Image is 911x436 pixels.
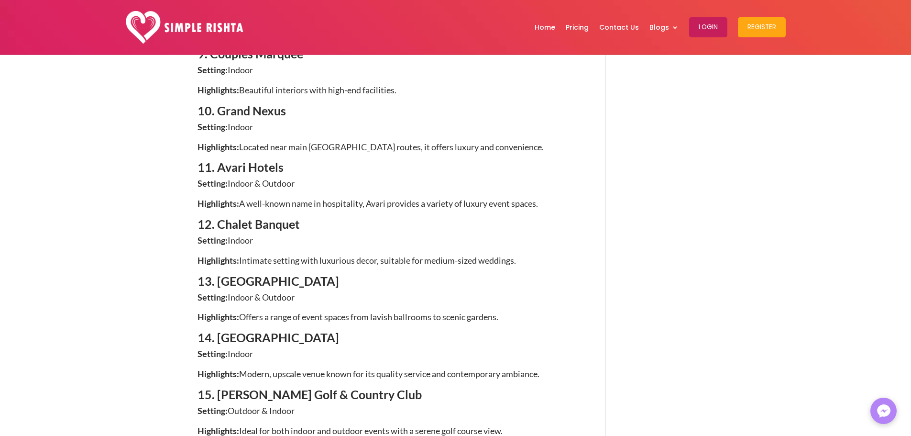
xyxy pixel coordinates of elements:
span: Setting: [198,65,228,75]
span: Highlights: [198,369,239,379]
span: Setting: [198,348,228,359]
a: Login [689,2,727,52]
span: Setting: [198,235,228,246]
span: Highlights: [198,425,239,436]
span: 10. Grand Nexus [198,103,286,118]
span: Indoor & Outdoor [228,292,295,302]
span: Highlights: [198,142,239,152]
span: Highlights: [198,85,239,95]
span: Setting: [198,405,228,416]
span: Highlights: [198,255,239,266]
span: A well-known name in hospitality, Avari provides a variety of luxury event spaces. [239,198,538,209]
span: Beautiful interiors with high-end facilities. [239,85,396,95]
span: Highlights: [198,198,239,209]
span: 12. Chalet Banquet [198,217,300,231]
a: Pricing [566,2,589,52]
a: Register [738,2,786,52]
span: Indoor [228,235,253,246]
span: Outdoor & Indoor [228,405,295,416]
span: Indoor [228,65,253,75]
span: 13. [GEOGRAPHIC_DATA] [198,274,339,288]
span: Intimate setting with luxurious decor, suitable for medium-sized weddings. [239,255,516,266]
span: 14. [GEOGRAPHIC_DATA] [198,330,339,345]
span: Indoor [228,348,253,359]
span: Ideal for both indoor and outdoor events with a serene golf course view. [239,425,503,436]
a: Home [535,2,555,52]
span: Indoor & Outdoor [228,178,295,189]
span: Located near main [GEOGRAPHIC_DATA] routes, it offers luxury and convenience. [239,142,544,152]
span: Setting: [198,292,228,302]
span: 15. [PERSON_NAME] Golf & Country Club [198,387,422,402]
span: Modern, upscale venue known for its quality service and contemporary ambiance. [239,369,539,379]
span: Setting: [198,178,228,189]
span: Setting: [198,122,228,132]
button: Register [738,17,786,37]
span: Indoor [228,122,253,132]
a: Blogs [649,2,679,52]
span: 11. Avari Hotels [198,160,284,174]
span: Highlights: [198,312,239,322]
span: Offers a range of event spaces from lavish ballrooms to scenic gardens. [239,312,498,322]
button: Login [689,17,727,37]
a: Contact Us [599,2,639,52]
img: Messenger [874,402,893,421]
